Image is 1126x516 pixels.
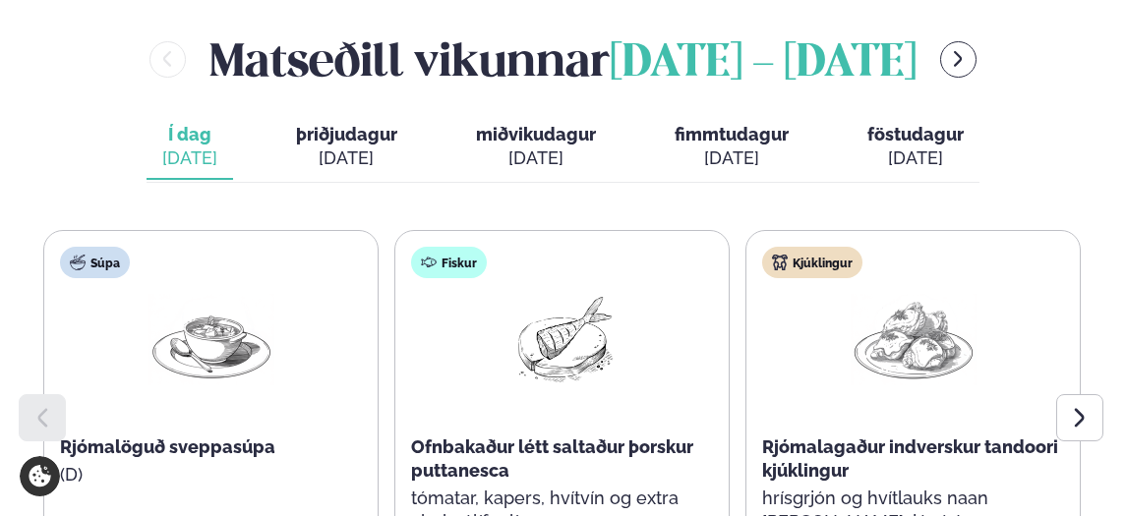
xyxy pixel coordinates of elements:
div: [DATE] [296,146,397,170]
div: Fiskur [411,247,487,278]
span: [DATE] - [DATE] [610,42,917,86]
h2: Matseðill vikunnar [209,28,917,91]
button: föstudagur [DATE] [852,115,979,180]
img: Soup.png [148,294,274,385]
a: Cookie settings [20,456,60,496]
img: fish.svg [421,255,437,270]
p: (D) [60,463,362,487]
div: Kjúklingur [762,247,862,278]
button: miðvikudagur [DATE] [460,115,612,180]
button: menu-btn-left [149,41,186,78]
button: fimmtudagur [DATE] [659,115,804,180]
button: menu-btn-right [940,41,977,78]
span: Rjómalagaður indverskur tandoori kjúklingur [762,436,1058,481]
button: Í dag [DATE] [147,115,233,180]
img: chicken.svg [772,255,788,270]
div: [DATE] [476,146,596,170]
div: [DATE] [867,146,964,170]
span: Ofnbakaður létt saltaður þorskur puttanesca [411,436,693,481]
div: Súpa [60,247,130,278]
img: soup.svg [70,255,86,270]
span: þriðjudagur [296,124,397,144]
div: [DATE] [162,146,217,170]
span: fimmtudagur [675,124,789,144]
span: miðvikudagur [476,124,596,144]
span: Rjómalöguð sveppasúpa [60,436,275,457]
div: [DATE] [675,146,789,170]
button: þriðjudagur [DATE] [280,115,413,180]
span: föstudagur [867,124,964,144]
span: Í dag [162,123,217,146]
img: Fish.png [500,294,625,385]
img: Chicken-thighs.png [851,294,977,385]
